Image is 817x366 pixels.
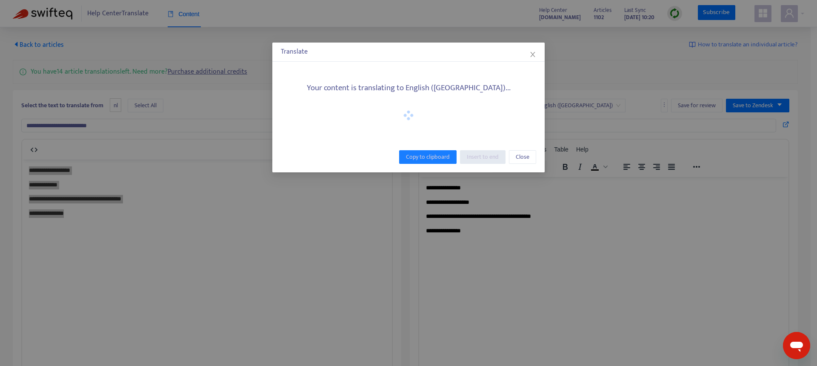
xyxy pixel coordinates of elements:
[509,150,536,164] button: Close
[529,51,536,58] span: close
[460,150,506,164] button: Insert to end
[528,50,537,59] button: Close
[516,152,529,162] span: Close
[783,332,810,359] iframe: Button to launch messaging window
[281,47,536,57] div: Translate
[281,83,536,93] h5: Your content is translating to English ([GEOGRAPHIC_DATA])...
[7,7,363,72] body: Rich Text Area. Press ALT-0 for help.
[399,150,457,164] button: Copy to clipboard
